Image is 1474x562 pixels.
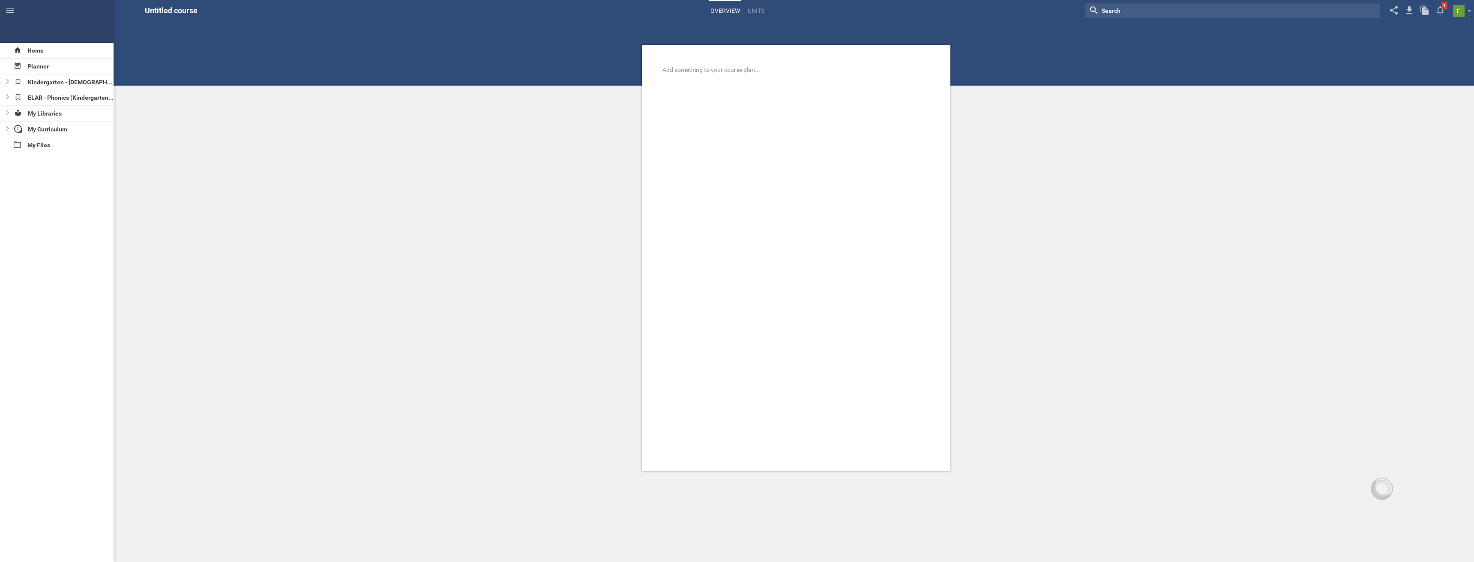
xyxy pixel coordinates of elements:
a: Overview [709,1,741,20]
div: ELAR - Phonics (Kindergarten - Phonics) [12,90,114,105]
span: Untitled course [145,6,198,15]
div: Kindergarten - [DEMOGRAPHIC_DATA] [12,74,114,90]
div: My Libraries [12,106,114,121]
div: My Curriculum [12,122,114,137]
input: Search [1101,5,1277,16]
a: Units [746,1,766,20]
